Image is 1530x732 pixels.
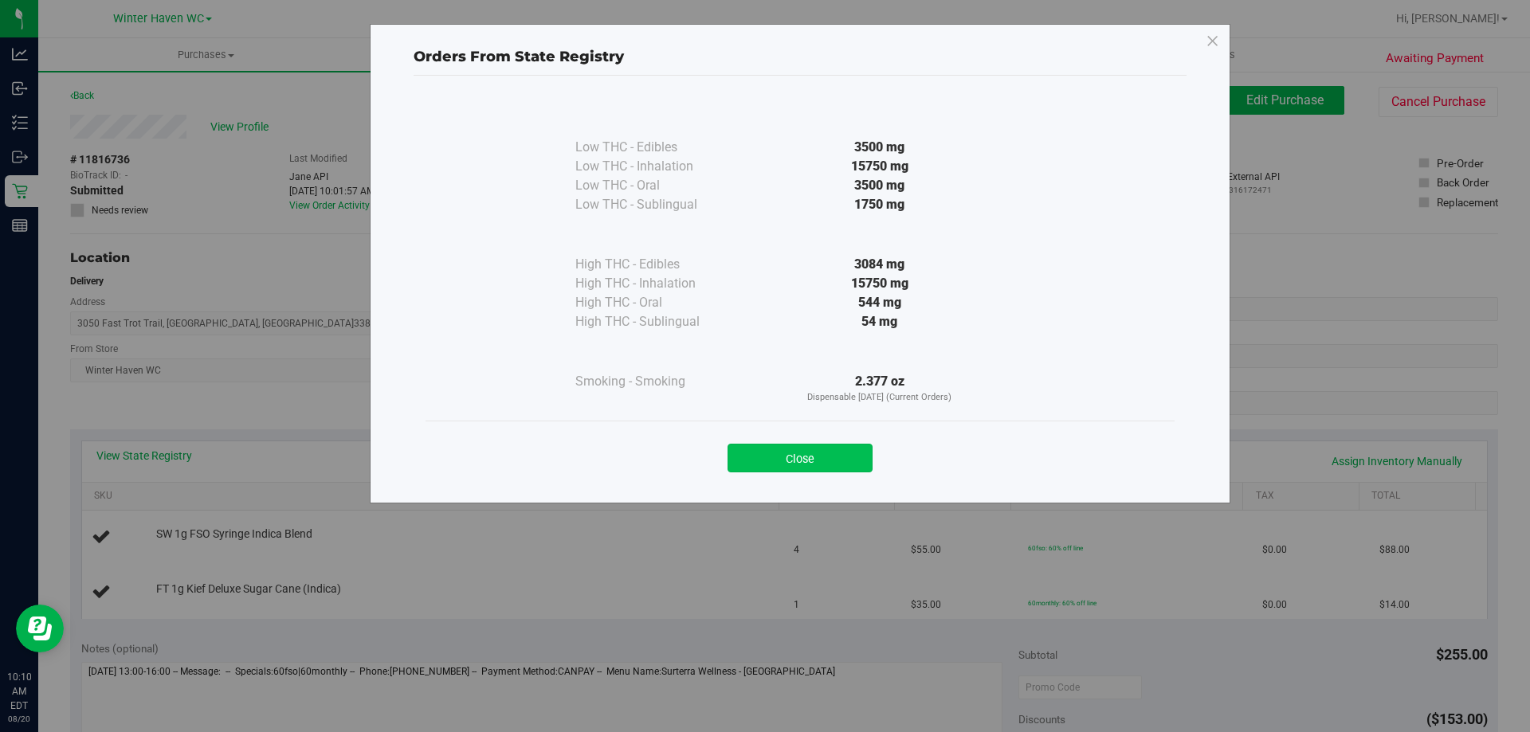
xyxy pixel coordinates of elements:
div: Smoking - Smoking [575,372,735,391]
div: Low THC - Sublingual [575,195,735,214]
button: Close [728,444,873,472]
div: 3084 mg [735,255,1025,274]
span: Orders From State Registry [414,48,624,65]
div: High THC - Inhalation [575,274,735,293]
div: 1750 mg [735,195,1025,214]
p: Dispensable [DATE] (Current Orders) [735,391,1025,405]
div: Low THC - Edibles [575,138,735,157]
div: Low THC - Oral [575,176,735,195]
div: 3500 mg [735,138,1025,157]
div: 2.377 oz [735,372,1025,405]
div: High THC - Sublingual [575,312,735,331]
div: 15750 mg [735,274,1025,293]
div: High THC - Oral [575,293,735,312]
iframe: Resource center [16,605,64,652]
div: Low THC - Inhalation [575,157,735,176]
div: High THC - Edibles [575,255,735,274]
div: 15750 mg [735,157,1025,176]
div: 544 mg [735,293,1025,312]
div: 3500 mg [735,176,1025,195]
div: 54 mg [735,312,1025,331]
